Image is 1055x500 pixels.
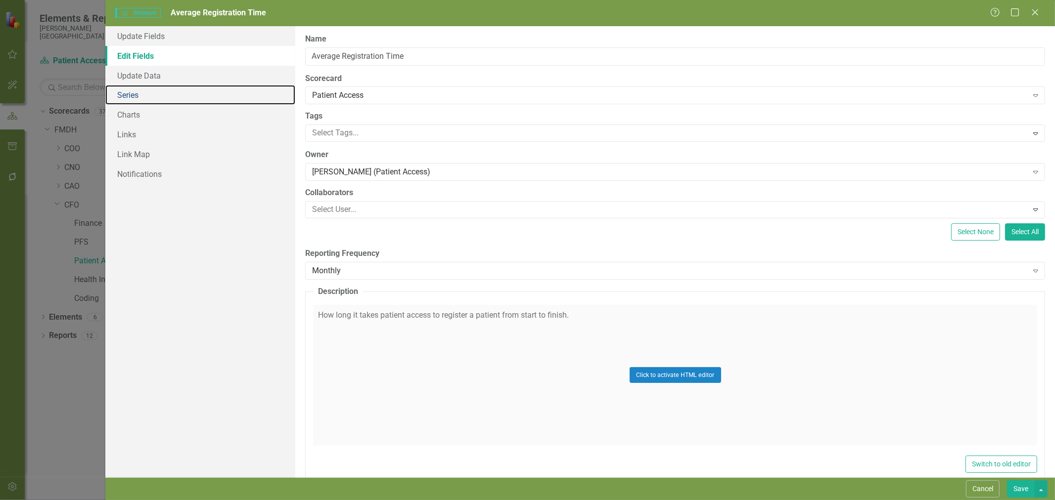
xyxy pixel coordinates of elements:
label: Scorecard [305,73,1045,84]
a: Link Map [105,144,295,164]
label: Collaborators [305,187,1045,199]
a: Notifications [105,164,295,184]
input: Measure Name [305,47,1045,66]
a: Edit Fields [105,46,295,66]
button: Select None [951,223,1000,241]
button: Click to activate HTML editor [630,367,721,383]
span: Measure [115,8,160,18]
legend: Description [313,286,363,297]
label: Reporting Frequency [305,248,1045,259]
a: Update Fields [105,26,295,46]
a: Update Data [105,66,295,85]
a: Links [105,125,295,144]
div: Monthly [312,265,1027,276]
button: Save [1007,480,1035,498]
a: Series [105,85,295,105]
label: Name [305,34,1045,45]
div: Patient Access [312,90,1027,101]
button: Switch to old editor [965,456,1037,473]
div: [PERSON_NAME] (Patient Access) [312,167,1027,178]
label: Tags [305,111,1045,122]
button: Cancel [966,480,1000,498]
a: Charts [105,105,295,125]
label: Owner [305,149,1045,161]
span: Average Registration Time [171,8,266,17]
button: Select All [1005,223,1045,241]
